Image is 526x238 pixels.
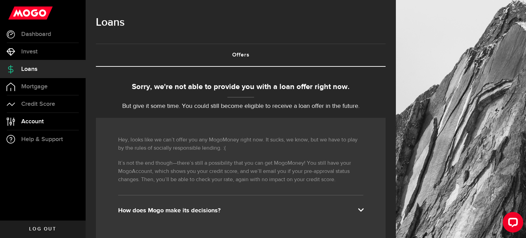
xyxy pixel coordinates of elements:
[118,159,363,184] p: It’s not the end though—there’s still a possibility that you can get MogoMoney! You still have yo...
[29,227,56,231] span: Log out
[118,136,363,152] p: Hey, looks like we can’t offer you any MogoMoney right now. It sucks, we know, but we have to pla...
[21,66,37,72] span: Loans
[21,31,51,37] span: Dashboard
[21,101,55,107] span: Credit Score
[21,49,38,55] span: Invest
[96,43,386,67] ul: Tabs Navigation
[497,209,526,238] iframe: LiveChat chat widget
[96,82,386,93] div: Sorry, we're not able to provide you with a loan offer right now.
[21,136,63,142] span: Help & Support
[21,84,48,90] span: Mortgage
[21,118,44,125] span: Account
[96,44,386,66] a: Offers
[96,14,386,32] h1: Loans
[118,206,363,215] div: How does Mogo make its decisions?
[96,102,386,111] p: But give it some time. You could still become eligible to receive a loan offer in the future.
